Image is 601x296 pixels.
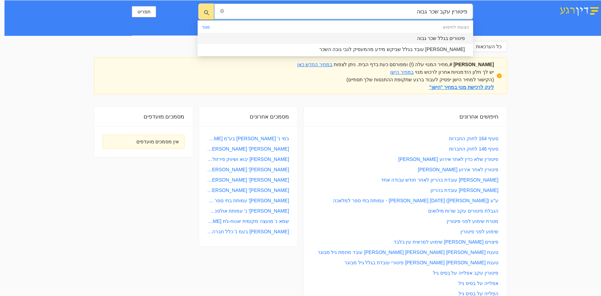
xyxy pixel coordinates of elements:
[108,138,179,145] div: אין מסמכים מועדפים
[476,43,502,50] span: כל הערכאות
[207,186,289,194] a: [PERSON_NAME]' [PERSON_NAME] [GEOGRAPHIC_DATA] בע"מ
[459,279,499,287] a: אפלייה על בסיס גיל
[312,107,499,126] div: חיפושים אחרונים
[497,73,502,78] span: exclamation-circle
[204,10,209,16] span: search
[199,3,215,20] button: search
[202,25,210,30] a: סגור
[461,228,499,235] a: שימוע לפני פיטורין
[381,176,498,184] a: [PERSON_NAME] עובדת בהריון לאחר חודש עבודה אחד
[137,8,151,16] span: תפריט
[198,33,473,44] div: פיטורים בגלל שכר גבוה
[418,166,499,173] a: פיטורין לאחר אירוע [PERSON_NAME]
[207,155,289,163] a: [PERSON_NAME] יבוא ושיווק פירזול בע"מ
[298,62,494,90] span: , מחיר המנוי עלה (!) ומפורסם כעת בדף הבית. ניתן לצפות יש לך חלון הזדמנויות אחרון לרכוש מנוי (הקיש...
[207,228,289,235] a: [PERSON_NAME] בעמ נ' כלל חברה לביטוח בע"מ
[558,4,601,16] img: דין רגע
[447,217,499,225] a: מטרת שימוע לפני פיטורין
[207,207,289,215] a: [PERSON_NAME]' נ' עמותת אולפנת [PERSON_NAME]'
[207,176,289,184] a: [PERSON_NAME]' [PERSON_NAME]'
[207,197,289,204] a: [PERSON_NAME]' עמותת בתי ספר למלאכה ע"י ישיבות [DEMOGRAPHIC_DATA] ליובאוויטש [GEOGRAPHIC_DATA][PE...
[449,135,498,142] a: סעיף 164 לחוק החברות
[298,62,333,67] a: במחיר החדש כאן
[207,135,289,142] a: ג'מי נ' [PERSON_NAME] בע"מ [PERSON_NAME]'
[344,259,499,266] a: טענת [PERSON_NAME] [PERSON_NAME] פיטורי עובדת בגלל גיל מבוגר
[207,107,289,126] div: מסמכים אחרונים
[103,107,185,126] div: מסמכים מועדפים
[394,238,499,246] a: פיצויים [PERSON_NAME] שימוע למראית עין בלבד
[449,145,498,153] a: סעיף 146 לחוק החברות
[465,41,507,52] button: כל הערכאותdown
[220,9,224,13] span: close-circle
[318,248,499,256] a: טענת [PERSON_NAME] [PERSON_NAME] [PERSON_NAME] עובד מחמת גיל מבוגר
[220,8,224,15] span: close-circle
[390,69,414,75] a: במחיר הישן
[431,186,499,194] a: [PERSON_NAME] עובדת בהריון
[428,207,499,215] a: הגבלת פיטורים עקב שרות מילואים
[207,217,289,225] a: שמא נ' מועצה מקומית יאנוח-ג'ת [PERSON_NAME]'
[443,23,469,31] span: הצעות לחיפוש
[449,62,494,67] strong: [PERSON_NAME] #
[202,34,465,42] div: פיטורים בגלל שכר גבוה
[207,145,289,153] a: [PERSON_NAME]' [PERSON_NAME] [PERSON_NAME] בעמ
[132,6,156,17] button: תפריט
[433,269,498,277] a: פיטורין עקב אפלייה על בסיס גיל
[207,166,289,173] a: [PERSON_NAME]' [PERSON_NAME] - פסי [PERSON_NAME] בע"מ
[429,84,494,90] a: לינק לרכישת מנוי במחיר "הישן"
[398,155,499,163] a: פיטורין שלא כדין לאחר אירוע [PERSON_NAME]
[333,197,498,204] a: ע"ע ([PERSON_NAME]) [DATE] [PERSON_NAME] - עמותת בתי ספר למלאכה
[202,45,465,53] div: [PERSON_NAME] עובד בגלל שביקש מידע מהמעסיק לגבי גובה השכר
[226,7,467,16] input: מה לחפש?
[198,44,473,55] div: פיטורי עובד בגלל שביקש מידע מהמעסיק לגבי גובה השכר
